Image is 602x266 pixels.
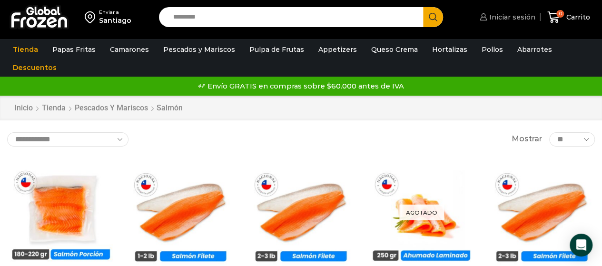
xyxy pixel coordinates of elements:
[366,40,423,59] a: Queso Crema
[477,8,535,27] a: Iniciar sesión
[14,103,183,114] nav: Breadcrumb
[85,9,99,25] img: address-field-icon.svg
[158,40,240,59] a: Pescados y Mariscos
[105,40,154,59] a: Camarones
[512,134,542,145] span: Mostrar
[427,40,472,59] a: Hortalizas
[157,103,183,112] h1: Salmón
[99,9,131,16] div: Enviar a
[41,103,66,114] a: Tienda
[564,12,590,22] span: Carrito
[477,40,508,59] a: Pollos
[48,40,100,59] a: Papas Fritas
[487,12,535,22] span: Iniciar sesión
[314,40,362,59] a: Appetizers
[99,16,131,25] div: Santiago
[8,40,43,59] a: Tienda
[7,132,128,147] select: Pedido de la tienda
[8,59,61,77] a: Descuentos
[513,40,557,59] a: Abarrotes
[399,205,444,220] p: Agotado
[570,234,592,256] div: Open Intercom Messenger
[14,103,33,114] a: Inicio
[423,7,443,27] button: Search button
[74,103,148,114] a: Pescados y Mariscos
[245,40,309,59] a: Pulpa de Frutas
[545,6,592,29] a: 0 Carrito
[556,10,564,18] span: 0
